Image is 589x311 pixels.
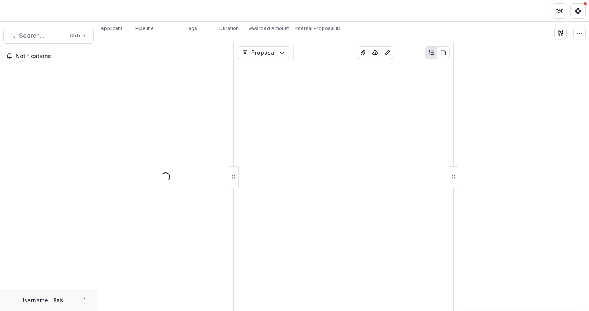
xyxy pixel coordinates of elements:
p: Username [20,296,48,304]
p: Role [51,297,66,304]
button: Proposal [237,46,290,59]
button: View Attached Files [357,46,369,59]
p: Pipeline [135,25,154,32]
div: Ctrl + K [68,32,87,40]
button: Partners [552,3,567,19]
button: PDF view [437,46,450,59]
button: Edit as form [381,46,393,59]
button: Notifications [3,50,94,62]
span: Notifications [16,53,91,60]
span: Search... [19,32,65,39]
button: Plaintext view [425,46,437,59]
p: Awarded Amount [249,25,289,32]
button: Get Help [570,3,586,19]
p: Duration [219,25,239,32]
p: Applicant [101,25,122,32]
button: More [80,295,89,305]
button: Search... [3,28,94,44]
p: Internal Proposal ID [295,25,340,32]
p: Tags [185,25,197,32]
